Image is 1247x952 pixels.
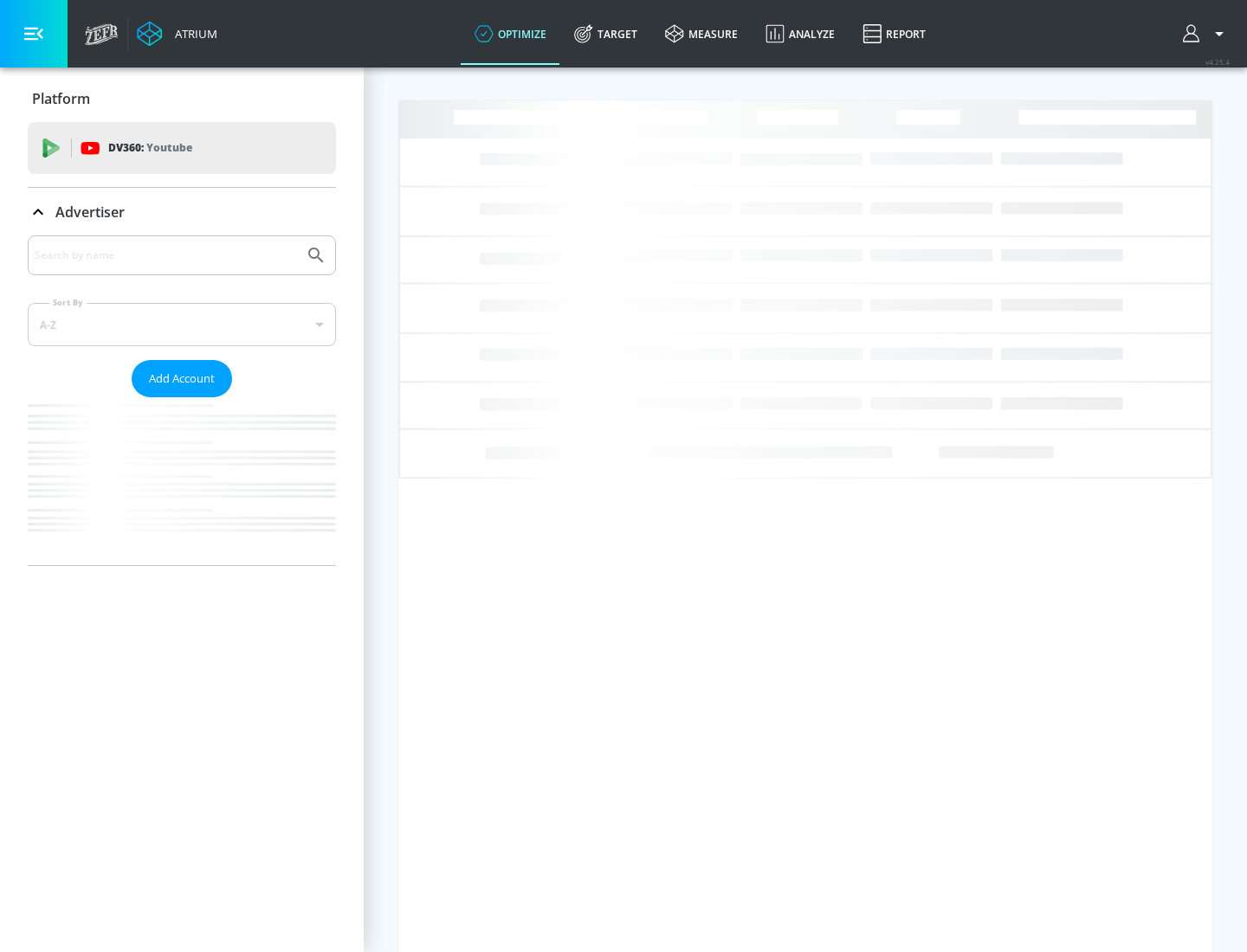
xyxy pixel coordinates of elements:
nav: list of Advertiser [28,397,336,565]
input: Search by name [35,244,297,267]
div: Advertiser [28,235,336,565]
div: Atrium [168,26,217,42]
div: Advertiser [28,188,336,236]
p: Youtube [146,138,192,157]
a: Atrium [137,21,217,47]
p: DV360: [108,138,192,158]
p: Platform [32,89,90,108]
a: Analyze [752,3,849,65]
span: Add Account [149,369,215,389]
a: Target [560,3,651,65]
div: Platform [28,74,336,123]
span: v 4.25.4 [1205,57,1230,67]
p: Advertiser [55,203,125,222]
a: Report [849,3,940,65]
div: DV360: Youtube [28,122,336,174]
a: optimize [461,3,560,65]
button: Add Account [132,360,232,397]
a: measure [651,3,752,65]
div: A-Z [28,303,336,346]
label: Sort By [49,297,87,308]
